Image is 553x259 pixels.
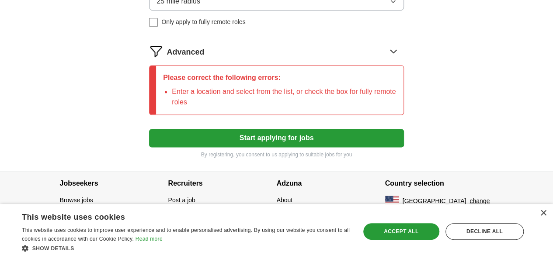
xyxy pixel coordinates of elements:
[445,223,524,240] div: Decline all
[470,197,490,206] button: change
[363,223,439,240] div: Accept all
[385,171,494,196] h4: Country selection
[540,210,546,217] div: Close
[149,18,158,27] input: Only apply to fully remote roles
[163,73,396,83] p: Please correct the following errors:
[172,86,396,107] li: Enter a location and select from the list, or check the box for fully remote roles
[149,44,163,58] img: filter
[167,46,204,58] span: Advanced
[32,245,74,252] span: Show details
[385,196,399,206] img: US flag
[136,236,163,242] a: Read more, opens a new window
[403,197,466,206] span: [GEOGRAPHIC_DATA]
[60,197,93,204] a: Browse jobs
[22,209,328,222] div: This website uses cookies
[149,151,403,159] p: By registering, you consent to us applying to suitable jobs for you
[22,227,350,242] span: This website uses cookies to improve user experience and to enable personalised advertising. By u...
[149,129,403,147] button: Start applying for jobs
[277,197,293,204] a: About
[168,197,195,204] a: Post a job
[161,17,245,27] span: Only apply to fully remote roles
[22,244,350,252] div: Show details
